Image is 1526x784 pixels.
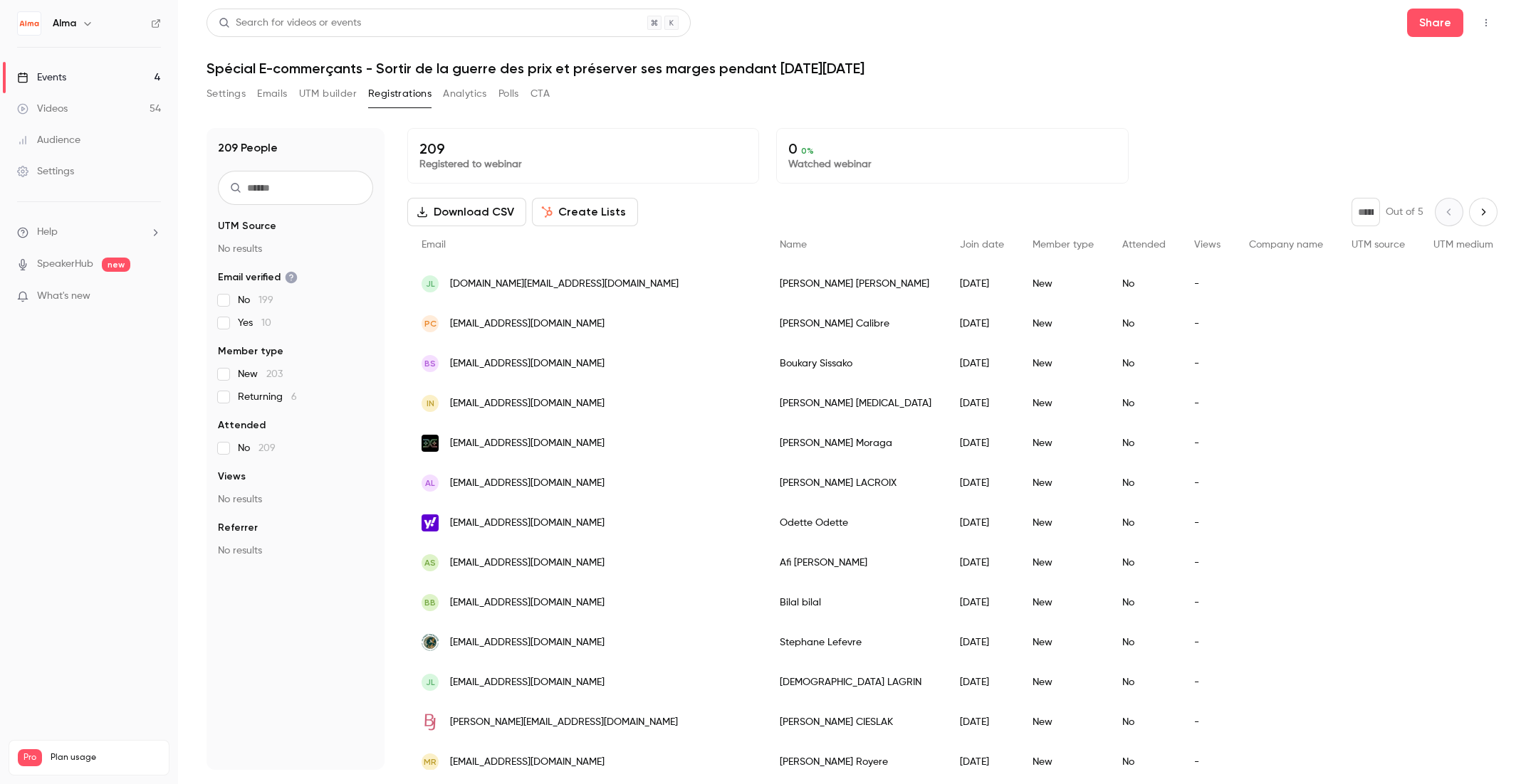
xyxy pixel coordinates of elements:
span: Company name [1249,240,1323,250]
span: [EMAIL_ADDRESS][DOMAIN_NAME] [450,317,605,332]
div: [DATE] [946,423,1018,463]
a: SpeakerHub [37,257,93,272]
button: Emails [257,83,287,105]
div: [DATE] [946,662,1018,702]
div: No [1108,503,1180,543]
div: No [1108,662,1180,702]
span: Referrer [218,521,258,535]
div: [DATE] [946,503,1018,543]
div: [DATE] [946,623,1018,662]
div: - [1180,662,1235,702]
span: IN [427,397,434,410]
span: Yes [238,316,271,330]
button: Settings [207,83,246,105]
div: Afi [PERSON_NAME] [765,543,946,583]
iframe: Noticeable Trigger [144,290,161,303]
span: [EMAIL_ADDRESS][DOMAIN_NAME] [450,516,605,531]
span: UTM medium [1433,240,1493,250]
span: Plan usage [51,752,160,763]
li: help-dropdown-opener [17,225,161,240]
p: No results [218,544,373,558]
div: - [1180,742,1235,782]
button: CTA [531,83,550,105]
span: AL [425,477,435,489]
span: Email [422,240,446,250]
div: - [1180,383,1235,423]
p: Out of 5 [1386,205,1423,219]
span: 203 [266,369,283,379]
span: Email verified [218,270,298,285]
div: New [1018,304,1108,344]
div: Settings [17,164,74,179]
div: No [1108,344,1180,383]
span: 10 [261,318,271,328]
h6: Alma [53,16,76,31]
span: BS [424,357,436,370]
span: [EMAIL_ADDRESS][DOMAIN_NAME] [450,356,605,371]
div: - [1180,583,1235,623]
div: - [1180,463,1235,503]
div: [DATE] [946,264,1018,304]
span: [DOMAIN_NAME][EMAIL_ADDRESS][DOMAIN_NAME] [450,277,679,292]
div: No [1108,742,1180,782]
div: Events [17,70,66,85]
div: No [1108,423,1180,463]
div: Stephane Lefevre [765,623,946,662]
div: No [1108,702,1180,742]
button: Polls [498,83,519,105]
div: [PERSON_NAME] Calibre [765,304,946,344]
span: What's new [37,289,90,304]
span: new [102,258,130,272]
div: Videos [17,102,68,116]
div: New [1018,583,1108,623]
div: No [1108,264,1180,304]
div: [DATE] [946,344,1018,383]
div: [PERSON_NAME] CIESLAK [765,702,946,742]
span: Pro [18,749,42,766]
div: New [1018,543,1108,583]
div: [PERSON_NAME] Royere [765,742,946,782]
div: No [1108,304,1180,344]
div: - [1180,264,1235,304]
div: [DATE] [946,543,1018,583]
div: [PERSON_NAME] [PERSON_NAME] [765,264,946,304]
div: New [1018,383,1108,423]
span: PC [424,317,437,330]
span: 209 [258,443,276,453]
span: 0 % [801,146,814,156]
div: New [1018,702,1108,742]
img: laforetenchanteeconceptstore.fr [422,634,439,651]
div: Odette Odette [765,503,946,543]
div: [DATE] [946,702,1018,742]
h1: Spécial E-commerçants - Sortir de la guerre des prix et préserver ses marges pendant [DATE][DATE] [207,60,1498,77]
span: 6 [291,392,297,402]
span: [EMAIL_ADDRESS][DOMAIN_NAME] [450,675,605,690]
span: UTM Source [218,219,276,233]
section: facet-groups [218,219,373,558]
button: Create Lists [532,198,638,226]
div: [DATE] [946,304,1018,344]
span: Attended [1122,240,1166,250]
span: AS [424,556,436,569]
span: [PERSON_NAME][EMAIL_ADDRESS][DOMAIN_NAME] [450,715,678,730]
span: New [238,367,283,381]
button: UTM builder [299,83,357,105]
img: yahoo.fr [422,514,439,531]
div: - [1180,543,1235,583]
button: Registrations [368,83,432,105]
img: Alma [18,12,41,35]
div: - [1180,702,1235,742]
button: Analytics [443,83,487,105]
div: New [1018,423,1108,463]
span: 199 [258,295,273,305]
p: Watched webinar [788,157,1116,171]
div: - [1180,423,1235,463]
button: Share [1407,9,1463,37]
div: New [1018,463,1108,503]
button: Next page [1469,198,1498,226]
p: Registered to webinar [419,157,747,171]
span: JL [426,676,435,689]
div: No [1108,623,1180,662]
span: [EMAIL_ADDRESS][DOMAIN_NAME] [450,556,605,571]
span: JL [426,277,435,290]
